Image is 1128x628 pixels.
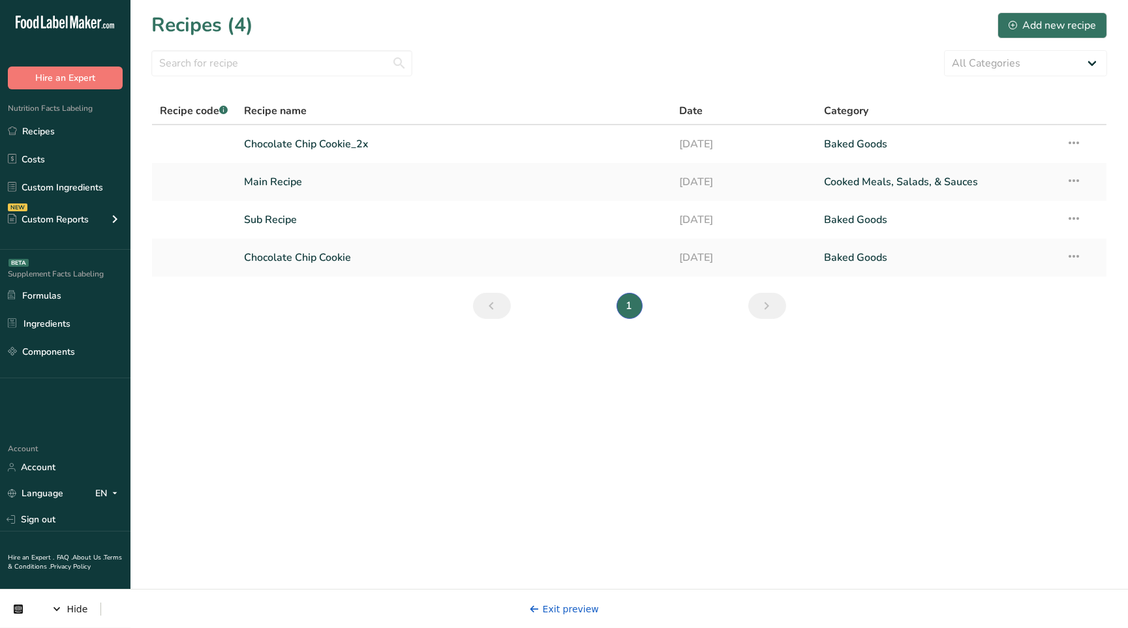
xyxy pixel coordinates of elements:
[95,486,123,501] div: EN
[52,14,101,27] span: Hide
[8,259,29,267] div: BETA
[679,103,703,119] span: Date
[8,213,89,226] div: Custom Reports
[244,206,663,233] a: Sub Recipe
[72,553,104,562] a: About Us .
[998,12,1107,38] button: Add new recipe
[151,10,253,40] h1: Recipes (4)
[679,130,808,158] a: [DATE]
[473,293,511,319] a: Previous page
[8,67,123,89] button: Hire an Expert
[244,130,663,158] a: Chocolate Chip Cookie_2x
[529,15,599,25] a: Exit preview
[8,482,63,505] a: Language
[160,104,228,118] span: Recipe code
[8,553,54,562] a: Hire an Expert .
[1009,18,1096,33] div: Add new recipe
[824,130,1050,158] a: Baked Goods
[151,50,412,76] input: Search for recipe
[8,203,27,211] div: NEW
[679,244,808,271] a: [DATE]
[824,244,1050,271] a: Baked Goods
[679,206,808,233] a: [DATE]
[824,168,1050,196] a: Cooked Meals, Salads, & Sauces
[8,553,122,571] a: Terms & Conditions .
[57,553,72,562] a: FAQ .
[244,168,663,196] a: Main Recipe
[50,562,91,571] a: Privacy Policy
[679,168,808,196] a: [DATE]
[244,244,663,271] a: Chocolate Chip Cookie
[824,103,868,119] span: Category
[748,293,786,319] a: Next page
[244,103,307,119] span: Recipe name
[824,206,1050,233] a: Baked Goods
